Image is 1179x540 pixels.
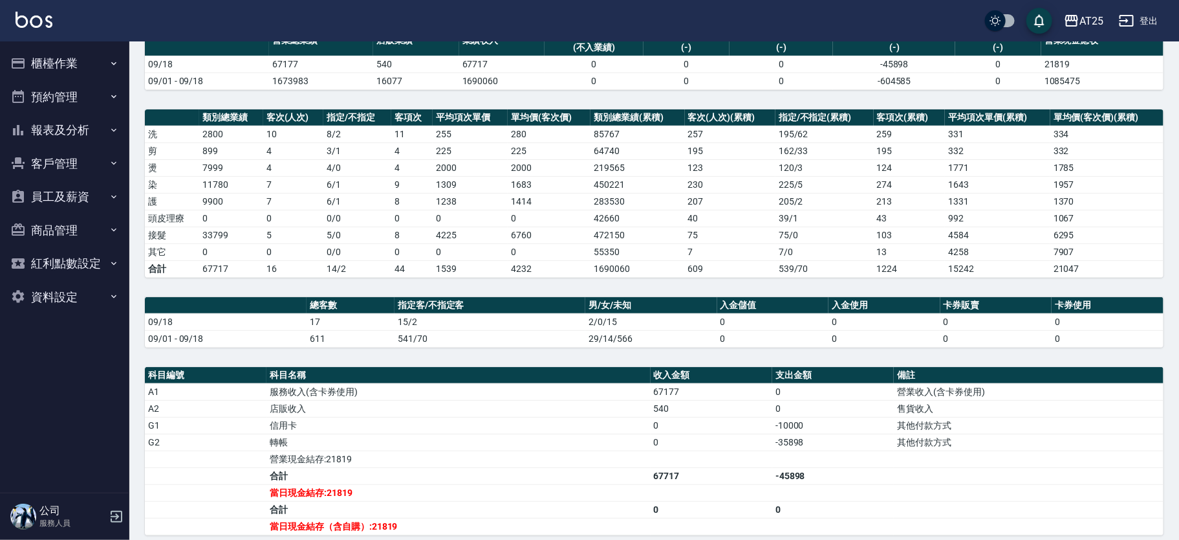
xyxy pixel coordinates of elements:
td: 11780 [199,176,263,193]
div: (-) [836,41,952,54]
td: 0 [391,243,433,260]
td: 0 [199,210,263,227]
td: 當日現金結存（含自購）:21819 [266,518,650,535]
td: 213 [874,193,946,210]
td: -45898 [772,467,894,484]
td: 2/0/15 [585,313,717,330]
td: 轉帳 [266,434,650,451]
td: 0 [772,501,894,518]
th: 卡券使用 [1052,297,1163,314]
div: AT25 [1079,13,1103,29]
th: 單均價(客次價)(累積) [1050,109,1163,126]
th: 備註 [894,367,1163,384]
td: 合計 [266,501,650,518]
td: 7 / 0 [775,243,874,260]
th: 支出金額 [772,367,894,384]
td: 0 [644,56,730,73]
td: 0 [828,313,940,330]
td: 0 [955,56,1041,73]
td: 4258 [945,243,1050,260]
td: 0 [955,73,1041,89]
th: 客項次 [391,109,433,126]
td: 0 [1052,313,1163,330]
td: 9 [391,176,433,193]
td: G2 [145,434,266,451]
td: 1370 [1050,193,1163,210]
img: Person [10,504,36,530]
td: 1309 [433,176,508,193]
td: 0 [651,417,772,434]
td: 3 / 1 [323,142,391,159]
td: 0 [199,243,263,260]
th: 類別總業績(累積) [590,109,684,126]
th: 男/女/未知 [585,297,717,314]
td: 9900 [199,193,263,210]
td: 0 [730,73,834,89]
td: 16077 [373,73,459,89]
th: 客項次(累積) [874,109,946,126]
td: 205 / 2 [775,193,874,210]
td: 護 [145,193,199,210]
td: 123 [685,159,775,176]
td: 44 [391,260,433,277]
td: 燙 [145,159,199,176]
td: 4584 [945,227,1050,243]
td: 09/01 - 09/18 [145,73,269,89]
td: 992 [945,210,1050,227]
td: 4 [263,142,324,159]
td: 609 [685,260,775,277]
td: 29/14/566 [585,330,717,347]
td: 當日現金結存:21819 [266,484,650,501]
td: 售貨收入 [894,400,1163,417]
td: 09/01 - 09/18 [145,330,307,347]
td: 0 / 0 [323,243,391,260]
td: 其他付款方式 [894,417,1163,434]
td: 4232 [508,260,590,277]
td: 332 [1050,142,1163,159]
td: 合計 [266,467,650,484]
td: 0 [651,501,772,518]
td: 0 [508,243,590,260]
td: A1 [145,383,266,400]
td: 2800 [199,126,263,142]
div: (不入業績) [548,41,640,54]
td: 7 [263,176,324,193]
td: 0 [730,56,834,73]
th: 收入金額 [651,367,772,384]
td: 0 [545,73,644,89]
td: 67177 [269,56,373,73]
th: 客次(人次) [263,109,324,126]
td: -10000 [772,417,894,434]
td: 1331 [945,193,1050,210]
td: 103 [874,227,946,243]
td: 5 / 0 [323,227,391,243]
td: 0 [644,73,730,89]
td: 0 / 0 [323,210,391,227]
td: 其他付款方式 [894,434,1163,451]
td: 541/70 [395,330,585,347]
th: 卡券販賣 [940,297,1052,314]
td: 0 [1052,330,1163,347]
td: 接髮 [145,227,199,243]
td: 4 / 0 [323,159,391,176]
button: 商品管理 [5,214,124,247]
td: 7907 [1050,243,1163,260]
td: 09/18 [145,313,307,330]
td: 1690060 [590,260,684,277]
th: 客次(人次)(累積) [685,109,775,126]
button: AT25 [1059,8,1109,34]
td: 7 [263,193,324,210]
td: 其它 [145,243,199,260]
td: 21047 [1050,260,1163,277]
td: 0 [433,243,508,260]
td: 255 [433,126,508,142]
table: a dense table [145,367,1163,535]
td: 67717 [199,260,263,277]
td: 0 [263,210,324,227]
td: 42660 [590,210,684,227]
td: 225 [508,142,590,159]
td: 225 / 5 [775,176,874,193]
td: 0 [772,383,894,400]
td: 207 [685,193,775,210]
td: 4 [391,142,433,159]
